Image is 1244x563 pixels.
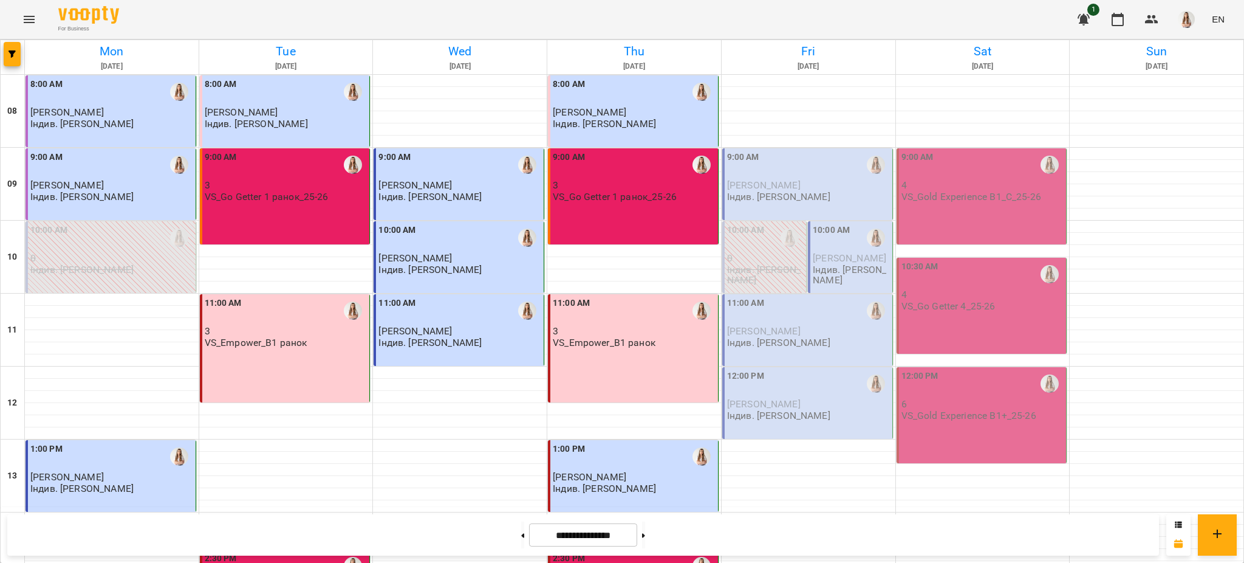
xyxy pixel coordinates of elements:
p: VS_Empower_B1 ранок [553,337,655,348]
img: Михно Віта Олександрівна [692,156,711,174]
p: 3 [205,180,367,190]
label: 12:00 PM [901,370,938,383]
span: [PERSON_NAME] [553,106,626,118]
h6: [DATE] [375,61,545,72]
p: Індив. [PERSON_NAME] [378,337,482,348]
p: Індив. [PERSON_NAME] [553,483,656,494]
img: Михно Віта Олександрівна [867,302,885,320]
div: Михно Віта Олександрівна [692,83,711,101]
img: Михно Віта Олександрівна [344,156,362,174]
label: 9:00 AM [378,151,411,164]
span: [PERSON_NAME] [727,179,801,191]
span: [PERSON_NAME] [30,179,104,191]
span: [PERSON_NAME] [30,106,104,118]
label: 12:00 PM [727,370,764,383]
label: 1:00 PM [553,443,585,456]
p: Індив. [PERSON_NAME] [30,192,134,202]
button: Menu [15,5,44,34]
p: Індив. [PERSON_NAME] [30,264,134,275]
span: EN [1212,13,1225,26]
p: VS_Gold Experience B1+_25-26 [901,410,1036,421]
label: 10:00 AM [813,224,850,237]
label: 9:00 AM [205,151,237,164]
p: 3 [553,180,716,190]
h6: [DATE] [1071,61,1242,72]
label: 8:00 AM [30,78,63,91]
label: 10:00 AM [378,224,415,237]
img: Михно Віта Олександрівна [518,229,536,247]
img: Михно Віта Олександрівна [170,447,188,466]
label: 8:00 AM [553,78,585,91]
h6: Sun [1071,42,1242,61]
p: VS_Go Getter 1 ранок_25-26 [205,192,329,202]
img: Михно Віта Олександрівна [518,156,536,174]
h6: 11 [7,323,17,337]
span: [PERSON_NAME] [378,179,452,191]
span: [PERSON_NAME] [813,252,886,264]
p: Індив. [PERSON_NAME] [553,119,656,129]
img: Voopty Logo [58,6,119,24]
p: Індив. [PERSON_NAME] [727,192,830,202]
label: 11:00 AM [553,297,590,310]
label: 10:00 AM [727,224,764,237]
h6: [DATE] [27,61,197,72]
h6: 10 [7,250,17,264]
h6: 09 [7,178,17,191]
img: Михно Віта Олександрівна [170,83,188,101]
h6: [DATE] [898,61,1068,72]
img: Михно Віта Олександрівна [344,302,362,320]
label: 8:00 AM [205,78,237,91]
span: [PERSON_NAME] [727,398,801,410]
img: Михно Віта Олександрівна [867,375,885,393]
h6: Tue [201,42,371,61]
p: Індив. [PERSON_NAME] [813,264,889,286]
h6: Fri [723,42,894,61]
label: 9:00 AM [727,151,759,164]
img: Михно Віта Олександрівна [692,302,711,320]
p: 0 [727,253,804,263]
p: VS_Empower_B1 ранок [205,337,307,348]
img: Михно Віта Олександрівна [867,156,885,174]
p: 6 [901,399,1064,409]
h6: Sat [898,42,1068,61]
div: Михно Віта Олександрівна [692,447,711,466]
img: Михно Віта Олександрівна [1041,265,1059,283]
h6: Mon [27,42,197,61]
span: 1 [1087,4,1099,16]
p: 0 [30,253,193,263]
img: Михно Віта Олександрівна [518,302,536,320]
img: Михно Віта Олександрівна [1041,375,1059,393]
label: 10:00 AM [30,224,67,237]
span: For Business [58,25,119,33]
img: Михно Віта Олександрівна [170,156,188,174]
h6: 13 [7,469,17,483]
img: Михно Віта Олександрівна [344,83,362,101]
label: 11:00 AM [727,297,764,310]
img: Михно Віта Олександрівна [1041,156,1059,174]
p: Індив. [PERSON_NAME] [378,264,482,275]
img: Михно Віта Олександрівна [781,229,799,247]
p: 3 [205,326,367,336]
label: 9:00 AM [553,151,585,164]
img: Михно Віта Олександрівна [867,229,885,247]
p: Індив. [PERSON_NAME] [727,410,830,421]
p: Індив. [PERSON_NAME] [727,264,804,286]
label: 11:00 AM [378,297,415,310]
label: 1:00 PM [30,443,63,456]
p: VS_Gold Experience B1_C_25-26 [901,192,1041,202]
span: [PERSON_NAME] [727,325,801,337]
h6: Thu [549,42,719,61]
p: VS_Go Getter 1 ранок_25-26 [553,192,677,202]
